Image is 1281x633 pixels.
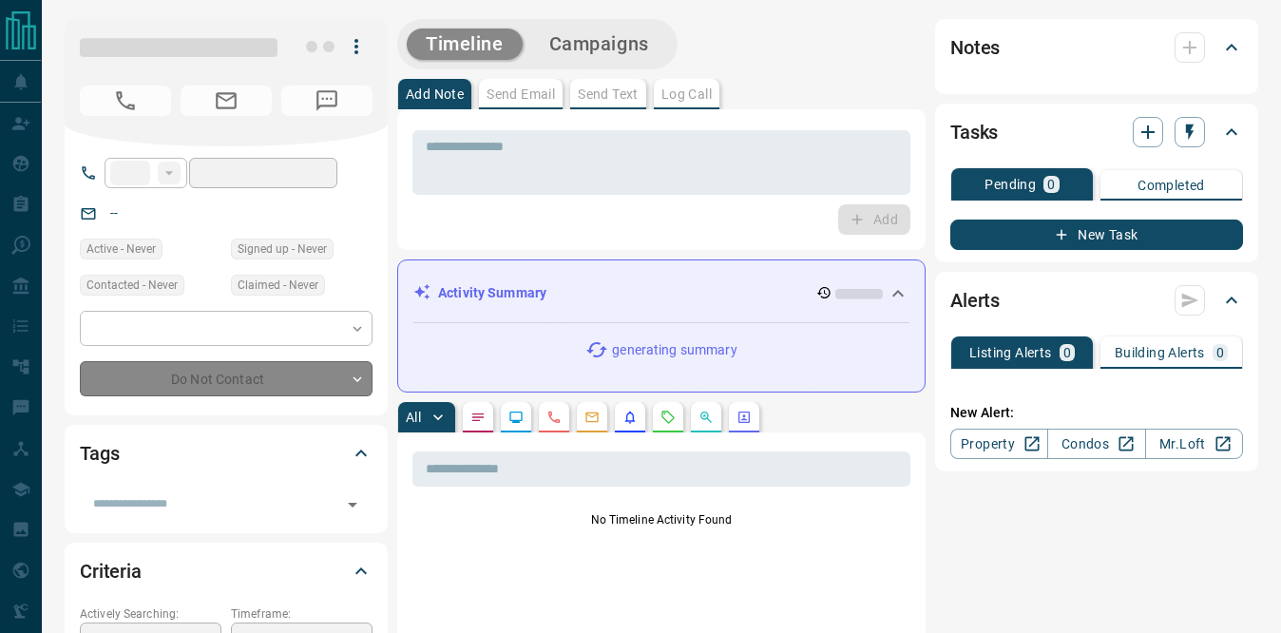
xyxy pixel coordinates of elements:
button: Campaigns [530,29,668,60]
p: Building Alerts [1115,346,1205,359]
button: New Task [950,220,1243,250]
span: Contacted - Never [86,276,178,295]
div: Activity Summary [413,276,909,311]
div: Alerts [950,278,1243,323]
h2: Tags [80,438,119,469]
svg: Emails [584,410,600,425]
p: 0 [1063,346,1071,359]
a: Property [950,429,1048,459]
p: Add Note [406,87,464,101]
span: No Number [281,86,373,116]
p: Listing Alerts [969,346,1052,359]
span: No Email [181,86,272,116]
p: New Alert: [950,403,1243,423]
a: -- [110,205,118,221]
span: Claimed - Never [238,276,318,295]
p: 0 [1216,346,1224,359]
div: Criteria [80,548,373,594]
div: Tasks [950,109,1243,155]
svg: Listing Alerts [622,410,638,425]
button: Timeline [407,29,523,60]
svg: Notes [470,410,486,425]
h2: Tasks [950,117,998,147]
h2: Criteria [80,556,142,586]
p: generating summary [612,340,736,360]
h2: Notes [950,32,1000,63]
div: Notes [950,25,1243,70]
a: Condos [1047,429,1145,459]
svg: Agent Actions [736,410,752,425]
span: No Number [80,86,171,116]
p: No Timeline Activity Found [412,511,910,528]
p: Completed [1138,179,1205,192]
p: Actively Searching: [80,605,221,623]
p: All [406,411,421,424]
p: Activity Summary [438,283,546,303]
svg: Calls [546,410,562,425]
div: Do Not Contact [80,361,373,396]
h2: Alerts [950,285,1000,316]
span: Active - Never [86,240,156,259]
svg: Opportunities [698,410,714,425]
p: Timeframe: [231,605,373,623]
p: Pending [985,178,1036,191]
p: 0 [1047,178,1055,191]
div: Tags [80,431,373,476]
button: Open [339,491,366,518]
a: Mr.Loft [1145,429,1243,459]
span: Signed up - Never [238,240,327,259]
svg: Requests [660,410,676,425]
svg: Lead Browsing Activity [508,410,524,425]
